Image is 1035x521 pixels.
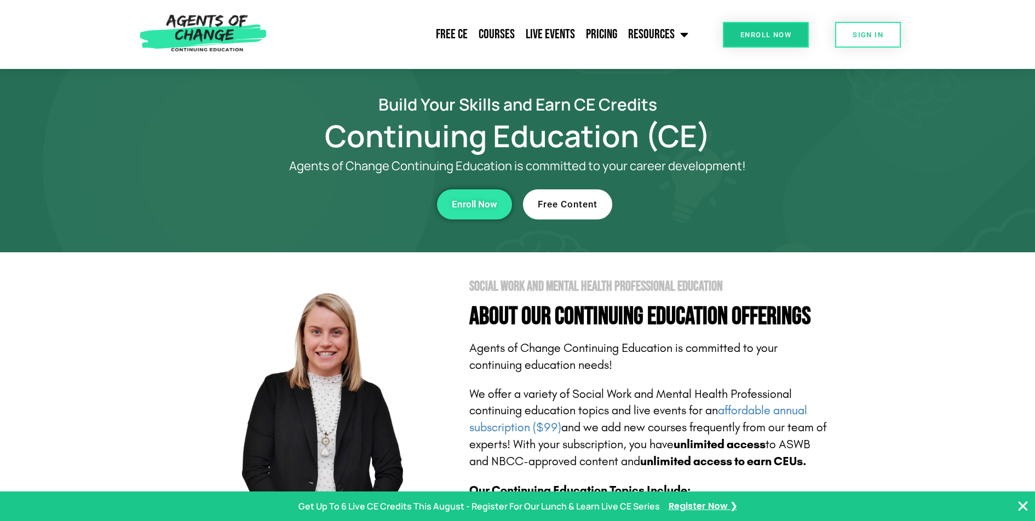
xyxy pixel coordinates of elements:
[469,386,830,470] p: We offer a variety of Social Work and Mental Health Professional continuing education topics and ...
[298,499,660,514] p: Get Up To 6 Live CE Credits This August - Register For Our Lunch & Learn Live CE Series
[723,22,809,48] a: Enroll Now
[469,304,830,329] h4: About Our Continuing Education Offerings
[669,499,737,514] a: Register Now ❯
[469,280,830,293] h2: Social Work and Mental Health Professional Education
[249,159,786,173] p: Agents of Change Continuing Education is committed to your career development!
[430,21,473,48] a: Free CE
[623,21,694,48] a: Resources
[538,200,597,209] span: Free Content
[437,189,512,219] a: Enroll Now
[580,21,623,48] a: Pricing
[205,96,830,112] h2: Build Your Skills and Earn CE Credits
[640,454,807,468] b: unlimited access to earn CEUs.
[452,200,497,209] span: Enroll Now
[740,31,791,38] span: Enroll Now
[1016,500,1030,513] button: Close Banner
[272,21,694,48] nav: Menu
[473,21,520,48] a: Courses
[469,483,691,497] b: Our Continuing Education Topics Include:
[520,21,580,48] a: Live Events
[469,341,778,372] span: Agents of Change Continuing Education is committed to your continuing education needs!
[835,22,901,48] a: SIGN IN
[853,31,883,38] span: SIGN IN
[205,123,830,148] h1: Continuing Education (CE)
[523,189,612,219] a: Free Content
[674,437,766,451] b: unlimited access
